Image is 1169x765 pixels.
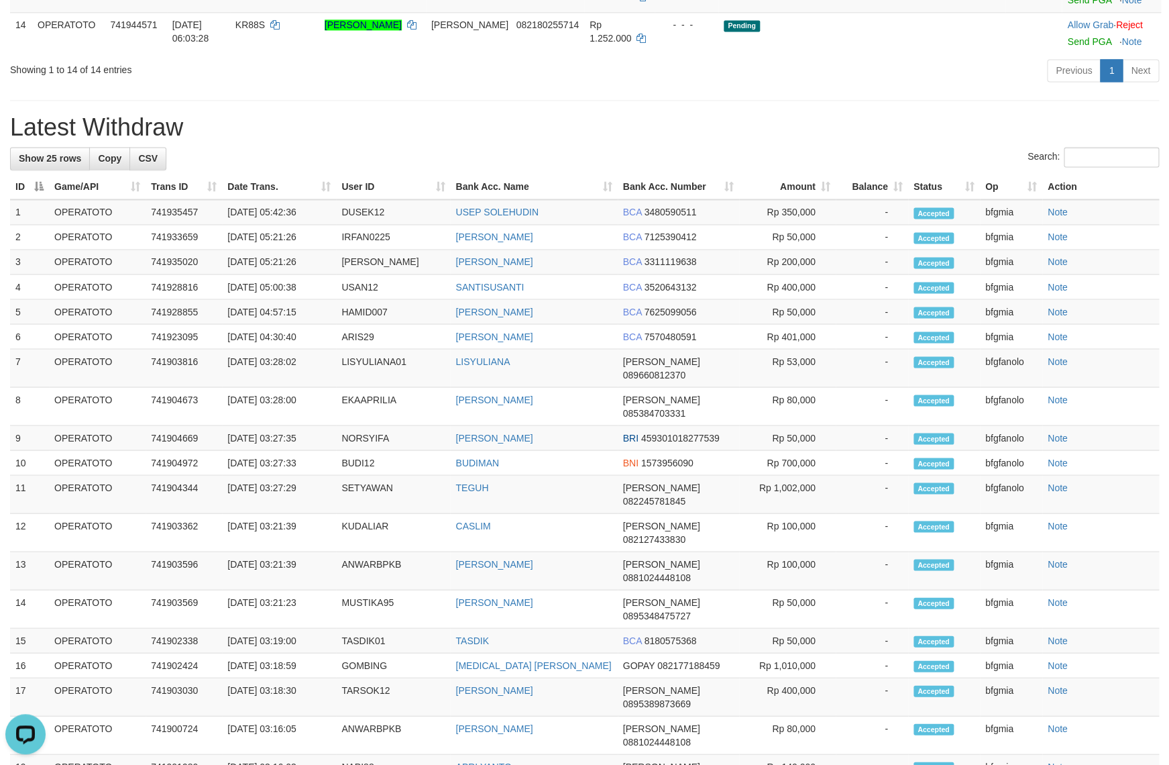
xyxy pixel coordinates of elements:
[980,653,1042,678] td: bfgmia
[49,274,146,299] td: OPERATOTO
[836,450,908,475] td: -
[623,369,685,380] span: Copy 089660812370 to clipboard
[913,282,954,293] span: Accepted
[836,174,908,199] th: Balance: activate to sort column ascending
[222,349,336,387] td: [DATE] 03:28:02
[1067,19,1115,30] span: ·
[623,660,655,670] span: GOPAY
[1048,482,1068,493] a: Note
[10,653,49,678] td: 16
[1064,147,1159,167] input: Search:
[623,281,642,292] span: BCA
[10,114,1159,141] h1: Latest Withdraw
[623,394,700,405] span: [PERSON_NAME]
[623,635,642,646] span: BCA
[644,256,696,267] span: Copy 3311119638 to clipboard
[336,678,450,716] td: TARSOK12
[10,590,49,628] td: 14
[49,324,146,349] td: OPERATOTO
[49,225,146,250] td: OPERATOTO
[10,174,49,199] th: ID: activate to sort column descending
[455,520,490,531] a: CASLIM
[49,628,146,653] td: OPERATOTO
[1048,558,1068,569] a: Note
[1048,331,1068,342] a: Note
[10,425,49,450] td: 9
[10,324,49,349] td: 6
[325,19,402,30] a: [PERSON_NAME]
[739,628,836,653] td: Rp 50,000
[623,610,691,621] span: Copy 0895348475727 to clipboard
[49,678,146,716] td: OPERATOTO
[913,685,954,697] span: Accepted
[49,716,146,754] td: OPERATOTO
[146,225,222,250] td: 741933659
[836,225,908,250] td: -
[623,533,685,544] span: Copy 082127433830 to clipboard
[623,495,685,506] span: Copy 082245781845 to clipboard
[623,558,700,569] span: [PERSON_NAME]
[129,147,166,170] a: CSV
[146,349,222,387] td: 741903816
[618,174,739,199] th: Bank Acc. Number: activate to sort column ascending
[222,274,336,299] td: [DATE] 05:00:38
[623,457,638,468] span: BNI
[1048,394,1068,405] a: Note
[455,684,533,695] a: [PERSON_NAME]
[10,199,49,225] td: 1
[836,716,908,754] td: -
[623,723,700,733] span: [PERSON_NAME]
[146,274,222,299] td: 741928816
[10,678,49,716] td: 17
[336,653,450,678] td: GOMBING
[98,153,121,164] span: Copy
[623,207,642,217] span: BCA
[10,628,49,653] td: 15
[336,387,450,425] td: EKAAPRILIA
[336,513,450,552] td: KUDALIAR
[1122,59,1159,82] a: Next
[146,628,222,653] td: 741902338
[836,475,908,513] td: -
[836,324,908,349] td: -
[623,232,642,242] span: BCA
[836,387,908,425] td: -
[336,628,450,653] td: TASDIK01
[644,207,696,217] span: Copy 3480590511 to clipboard
[913,559,954,570] span: Accepted
[222,299,336,324] td: [DATE] 04:57:15
[1048,432,1068,443] a: Note
[222,628,336,653] td: [DATE] 03:19:00
[641,432,720,443] span: Copy 459301018277539 to clipboard
[739,513,836,552] td: Rp 100,000
[980,225,1042,250] td: bfgmia
[913,356,954,368] span: Accepted
[980,174,1042,199] th: Op: activate to sort column ascending
[623,597,700,607] span: [PERSON_NAME]
[49,450,146,475] td: OPERATOTO
[146,299,222,324] td: 741928855
[455,256,533,267] a: [PERSON_NAME]
[1048,520,1068,531] a: Note
[455,306,533,317] a: [PERSON_NAME]
[49,250,146,274] td: OPERATOTO
[980,349,1042,387] td: bfgfanolo
[913,395,954,406] span: Accepted
[739,250,836,274] td: Rp 200,000
[980,324,1042,349] td: bfgmia
[644,281,696,292] span: Copy 3520643132 to clipboard
[1048,723,1068,733] a: Note
[10,147,90,170] a: Show 25 rows
[222,225,336,250] td: [DATE] 05:21:26
[836,590,908,628] td: -
[623,256,642,267] span: BCA
[455,558,533,569] a: [PERSON_NAME]
[836,628,908,653] td: -
[623,306,642,317] span: BCA
[980,299,1042,324] td: bfgmia
[980,274,1042,299] td: bfgmia
[913,458,954,469] span: Accepted
[10,552,49,590] td: 13
[49,653,146,678] td: OPERATOTO
[739,678,836,716] td: Rp 400,000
